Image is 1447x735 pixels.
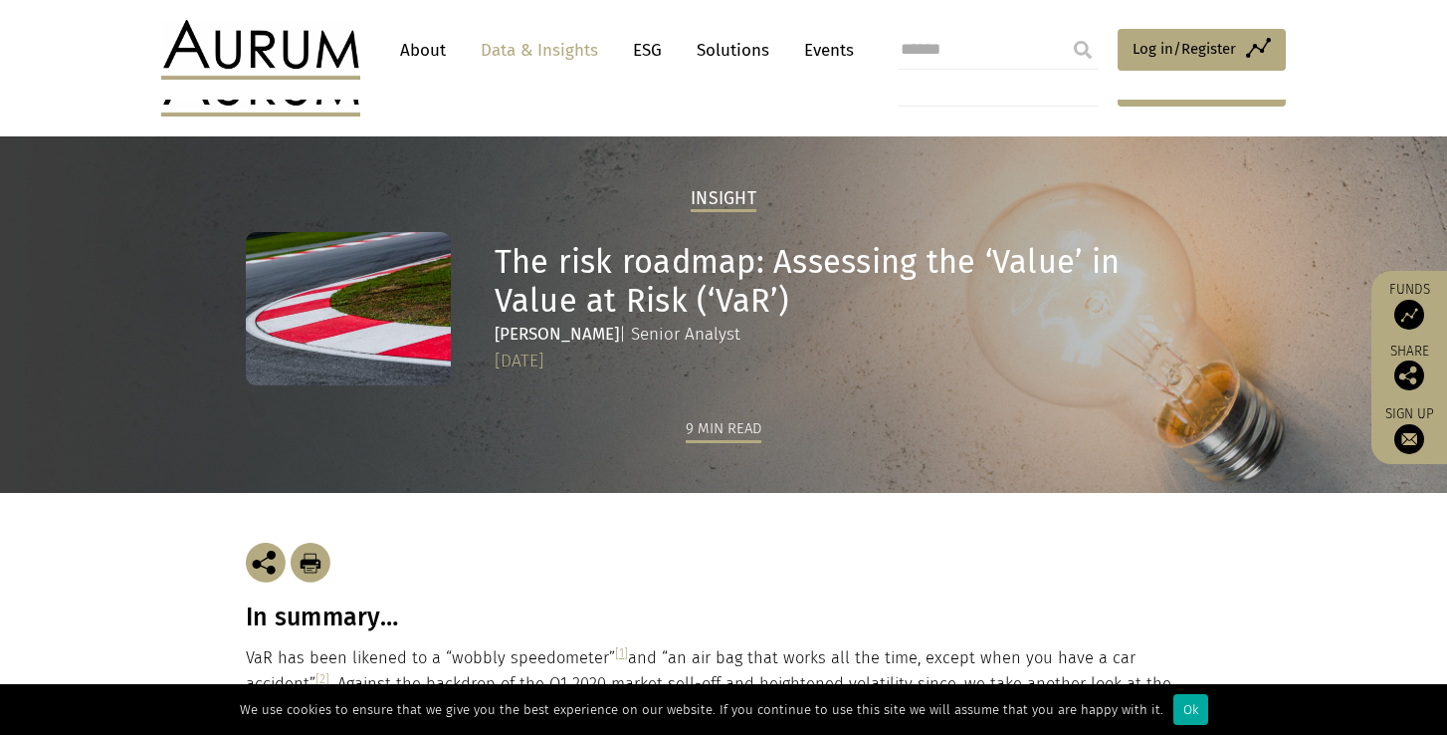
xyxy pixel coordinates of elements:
[1394,300,1424,330] img: Access Funds
[1394,424,1424,454] img: Sign up to our newsletter
[1133,37,1236,61] span: Log in/Register
[1381,345,1437,390] div: Share
[315,671,329,686] a: [2]
[1381,281,1437,330] a: Funds
[615,645,628,660] a: [1]
[246,543,286,583] img: Share this post
[687,32,779,69] a: Solutions
[691,188,756,212] h2: Insight
[495,348,1196,375] div: [DATE]
[291,543,330,583] img: Download Article
[1394,361,1424,390] img: Share this post
[495,243,1196,321] h1: The risk roadmap: Assessing the ‘Value’ in Value at Risk (‘VaR’)
[161,20,360,80] img: Aurum
[495,321,1196,348] div: | Senior Analyst
[495,324,619,345] strong: [PERSON_NAME]
[1063,30,1103,70] input: Submit
[794,32,854,69] a: Events
[390,32,456,69] a: About
[471,32,608,69] a: Data & Insights
[1173,694,1208,725] div: Ok
[686,416,761,443] div: 9 min read
[1118,29,1286,71] a: Log in/Register
[1381,405,1437,454] a: Sign up
[246,603,1201,632] h3: In summary…
[623,32,672,69] a: ESG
